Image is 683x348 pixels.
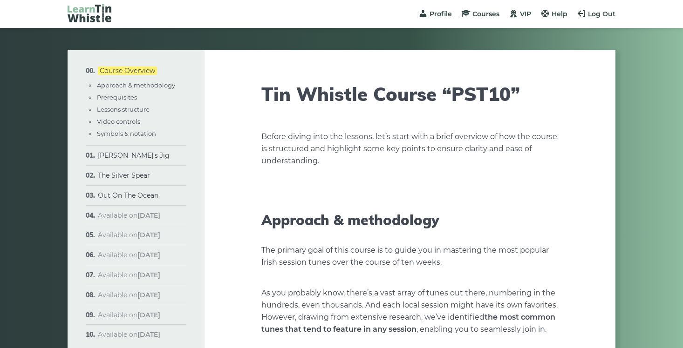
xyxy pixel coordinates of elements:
[98,211,160,220] span: Available on
[98,171,150,180] a: The Silver Spear
[509,10,531,18] a: VIP
[137,311,160,319] strong: [DATE]
[461,10,499,18] a: Courses
[261,287,559,335] p: As you probably know, there’s a vast array of tunes out there, numbering in the hundreds, even th...
[97,106,150,113] a: Lessons structure
[97,81,175,89] a: Approach & methodology
[98,231,160,239] span: Available on
[97,94,137,101] a: Prerequisites
[137,251,160,259] strong: [DATE]
[137,330,160,339] strong: [DATE]
[418,10,452,18] a: Profile
[98,151,170,160] a: [PERSON_NAME]’s Jig
[137,231,160,239] strong: [DATE]
[98,271,160,279] span: Available on
[98,330,160,339] span: Available on
[552,10,567,18] span: Help
[98,291,160,299] span: Available on
[261,131,559,167] p: Before diving into the lessons, let’s start with a brief overview of how the course is structured...
[137,271,160,279] strong: [DATE]
[97,118,140,125] a: Video controls
[98,251,160,259] span: Available on
[430,10,452,18] span: Profile
[472,10,499,18] span: Courses
[520,10,531,18] span: VIP
[98,191,158,200] a: Out On The Ocean
[137,211,160,220] strong: [DATE]
[137,291,160,299] strong: [DATE]
[261,212,559,228] h2: Approach & methodology
[261,83,559,105] h1: Tin Whistle Course “PST10”
[588,10,615,18] span: Log Out
[68,4,111,22] img: LearnTinWhistle.com
[98,311,160,319] span: Available on
[98,67,157,75] a: Course Overview
[97,130,156,137] a: Symbols & notation
[261,244,559,268] p: The primary goal of this course is to guide you in mastering the most popular Irish session tunes...
[540,10,567,18] a: Help
[577,10,615,18] a: Log Out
